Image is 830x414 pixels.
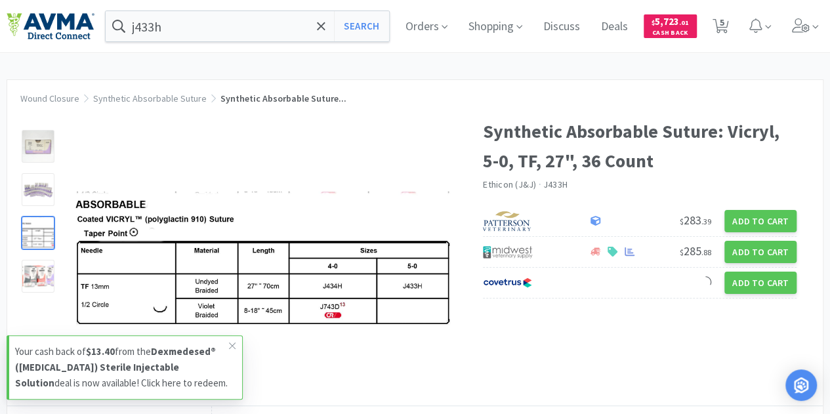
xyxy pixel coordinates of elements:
[652,18,655,27] span: $
[724,241,797,263] button: Add to Cart
[483,211,532,231] img: f5e969b455434c6296c6d81ef179fa71_3.png
[483,178,536,190] a: Ethicon (J&J)
[543,178,568,190] span: J433H
[679,18,689,27] span: . 01
[680,213,711,228] span: 283
[701,217,711,226] span: . 39
[724,210,797,232] button: Add to Cart
[538,178,541,190] span: ·
[106,11,389,41] input: Search by item, sku, manufacturer, ingredient, size...
[652,30,689,38] span: Cash Back
[596,21,633,33] a: Deals
[644,9,697,44] a: $5,723.01Cash Back
[93,93,207,104] a: Synthetic Absorbable Suture
[680,247,684,257] span: $
[15,345,216,389] strong: Dexmedesed® ([MEDICAL_DATA]) Sterile Injectable Solution
[707,22,734,34] a: 5
[483,242,532,262] img: 4dd14cff54a648ac9e977f0c5da9bc2e_5.png
[483,117,797,176] h1: Synthetic Absorbable Suture: Vicryl, 5-0, TF, 27", 36 Count
[86,345,115,358] strong: $13.40
[73,192,457,330] img: 6673cac18ece47aaa2d9ac2e15ff0c76_41535.jpeg
[538,21,585,33] a: Discuss
[334,11,388,41] button: Search
[680,217,684,226] span: $
[20,93,79,104] a: Wound Closure
[680,243,711,259] span: 285
[483,273,532,293] img: 77fca1acd8b6420a9015268ca798ef17_1.png
[785,369,817,401] div: Open Intercom Messenger
[701,247,711,257] span: . 88
[15,344,229,391] p: Your cash back of from the deal is now available! Click here to redeem.
[220,93,346,104] span: Synthetic Absorbable Suture...
[7,12,94,40] img: e4e33dab9f054f5782a47901c742baa9_102.png
[652,15,689,28] span: 5,723
[724,272,797,294] button: Add to Cart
